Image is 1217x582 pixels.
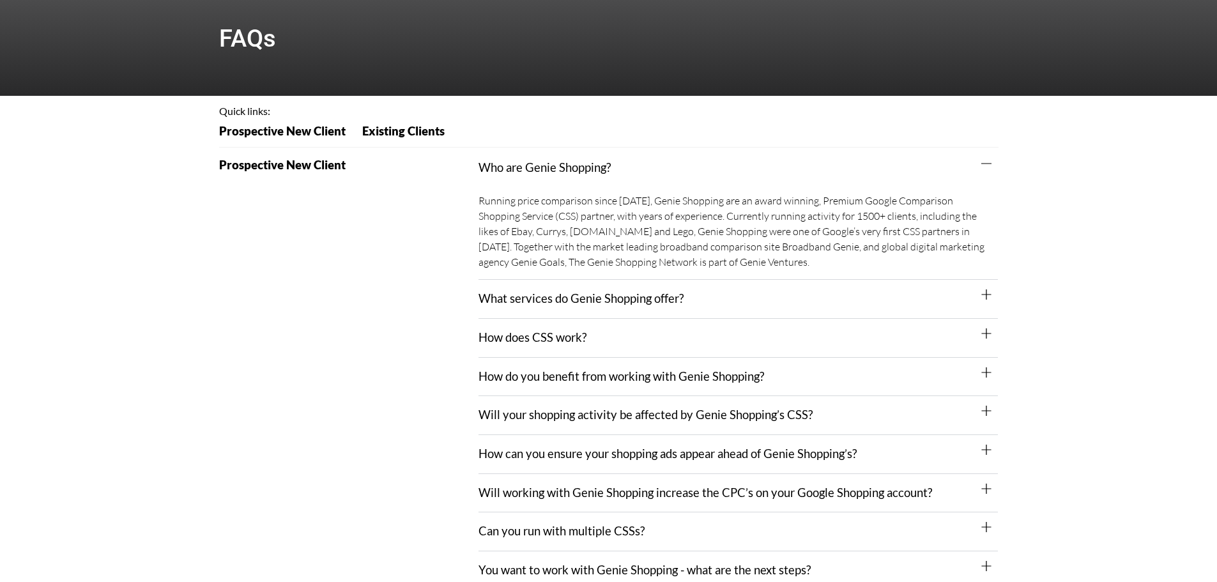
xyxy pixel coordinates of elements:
a: You want to work with Genie Shopping - what are the next steps? [478,563,811,577]
a: Will your shopping activity be affected by Genie Shopping’s CSS? [478,408,813,422]
span: Prospective New Client [219,125,346,137]
div: How does CSS work? [478,319,998,358]
a: Can you run with multiple CSSs? [478,524,645,538]
h4: Quick links: [219,106,999,116]
a: Who are Genie Shopping? [478,160,611,174]
div: What services do Genie Shopping offer? [478,280,998,319]
a: How can you ensure your shopping ads appear ahead of Genie Shopping’s? [478,447,857,461]
div: Who are Genie Shopping? [478,149,998,187]
a: How do you benefit from working with Genie Shopping? [478,369,764,383]
h2: Prospective New Client [219,159,479,171]
a: Will working with Genie Shopping increase the CPC’s on your Google Shopping account? [478,486,932,500]
div: Will your shopping activity be affected by Genie Shopping’s CSS? [478,396,998,435]
div: Who are Genie Shopping? [478,187,998,280]
div: How can you ensure your shopping ads appear ahead of Genie Shopping’s? [478,435,998,474]
a: What services do Genie Shopping offer? [478,291,684,305]
div: Will working with Genie Shopping increase the CPC’s on your Google Shopping account? [478,474,998,513]
div: Can you run with multiple CSSs? [478,512,998,551]
a: Existing Clients [354,125,453,146]
span: Existing Clients [362,125,445,137]
a: How does CSS work? [478,330,586,344]
h1: FAQs [219,26,999,50]
div: How do you benefit from working with Genie Shopping? [478,358,998,397]
a: Prospective New Client [219,125,354,146]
